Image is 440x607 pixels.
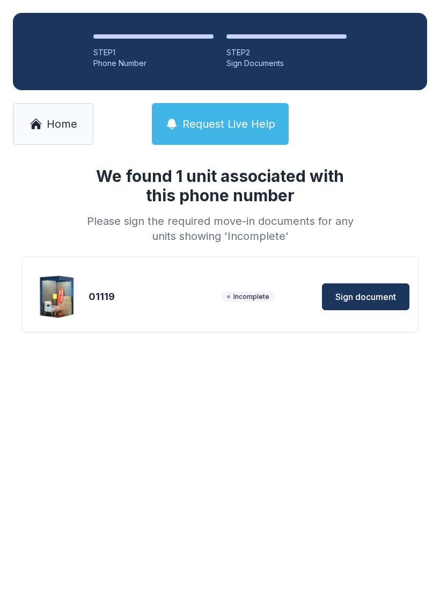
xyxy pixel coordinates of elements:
div: STEP 1 [93,47,214,58]
span: Incomplete [222,291,275,302]
span: Home [47,116,77,131]
div: Phone Number [93,58,214,69]
div: Sign Documents [226,58,347,69]
div: Please sign the required move-in documents for any units showing 'Incomplete' [83,214,357,244]
span: Request Live Help [182,116,275,131]
div: STEP 2 [226,47,347,58]
h1: We found 1 unit associated with this phone number [83,166,357,205]
span: Sign document [335,290,396,303]
div: 01119 [89,289,217,304]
